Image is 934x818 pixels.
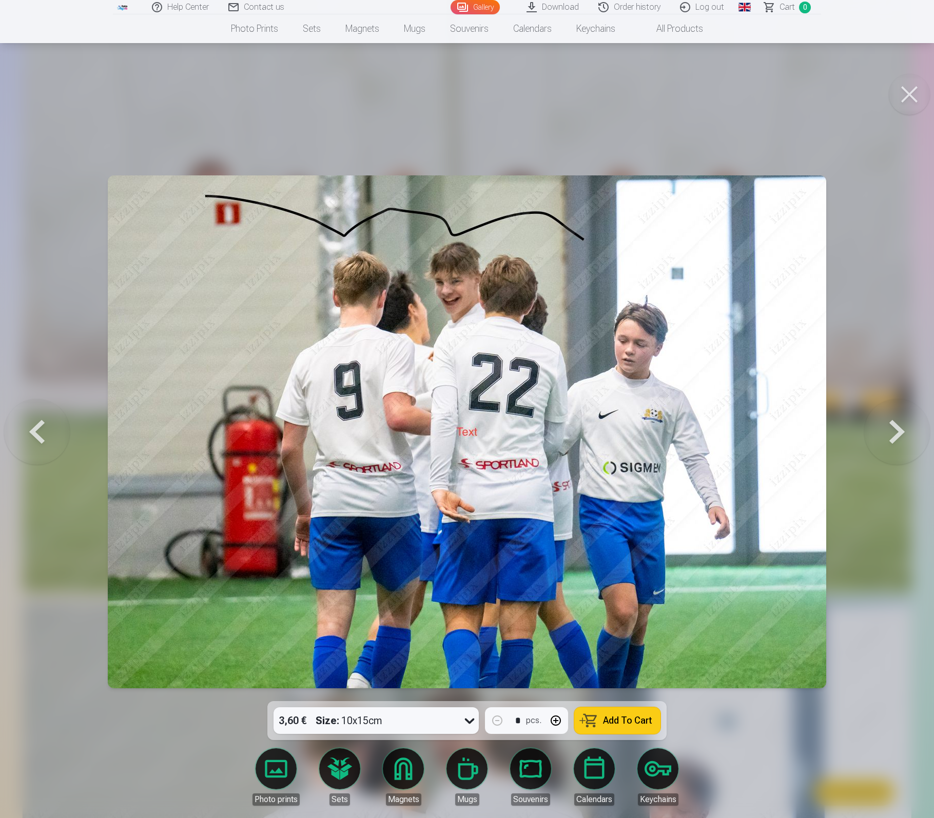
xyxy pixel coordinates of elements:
a: Souvenirs [502,748,559,806]
strong: Size : [316,713,339,728]
span: Add To Cart [603,716,652,725]
a: Keychains [629,748,687,806]
button: Add To Cart [574,707,660,734]
a: All products [628,14,715,43]
span: 0 [799,2,811,13]
div: Calendars [574,793,614,806]
a: Calendars [501,14,564,43]
a: Sets [311,748,368,806]
div: Magnets [386,793,421,806]
a: Mugs [392,14,438,43]
div: Photo prints [252,793,300,806]
div: pcs. [526,714,541,727]
a: Keychains [564,14,628,43]
a: Calendars [566,748,623,806]
div: Souvenirs [511,793,550,806]
a: Magnets [375,748,432,806]
img: /fa1 [117,4,128,10]
a: Sets [290,14,333,43]
div: Keychains [638,793,678,806]
span: Сart [780,1,795,13]
div: Sets [329,793,350,806]
div: 10x15cm [316,707,382,734]
a: Photo prints [219,14,290,43]
a: Mugs [438,748,496,806]
a: Magnets [333,14,392,43]
div: 3,60 € [274,707,312,734]
div: Mugs [455,793,479,806]
a: Souvenirs [438,14,501,43]
a: Photo prints [247,748,305,806]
